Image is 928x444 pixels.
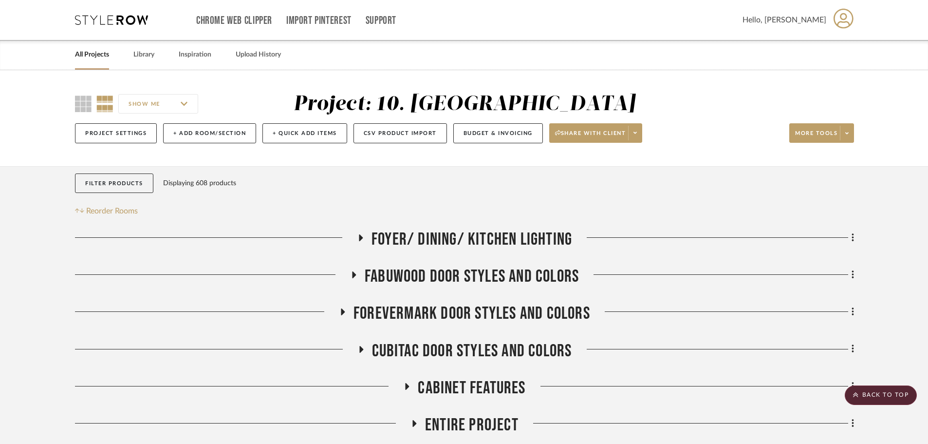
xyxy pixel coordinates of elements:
[418,378,525,399] span: Cabinet Features
[75,174,153,193] button: Filter Products
[236,48,281,61] a: Upload History
[75,123,157,143] button: Project Settings
[286,17,352,25] a: Import Pinterest
[353,123,447,143] button: CSV Product Import
[196,17,272,25] a: Chrome Web Clipper
[163,123,256,143] button: + Add Room/Section
[453,123,543,143] button: Budget & Invoicing
[75,205,138,217] button: Reorder Rooms
[365,266,579,287] span: FABUWOOD DOOR STYLES AND COLORS
[372,341,572,362] span: CUBITAC DOOR STYLES AND COLORS
[262,123,347,143] button: + Quick Add Items
[789,123,854,143] button: More tools
[371,229,572,250] span: Foyer/ Dining/ Kitchen Lighting
[795,130,837,144] span: More tools
[294,94,636,115] div: Project: 10. [GEOGRAPHIC_DATA]
[353,303,590,324] span: FOREVERMARK DOOR STYLES AND COLORS
[86,205,138,217] span: Reorder Rooms
[742,14,826,26] span: Hello, [PERSON_NAME]
[549,123,643,143] button: Share with client
[845,386,917,405] scroll-to-top-button: BACK TO TOP
[75,48,109,61] a: All Projects
[133,48,154,61] a: Library
[366,17,396,25] a: Support
[179,48,211,61] a: Inspiration
[163,174,236,193] div: Displaying 608 products
[425,415,519,436] span: Entire Project
[555,130,626,144] span: Share with client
